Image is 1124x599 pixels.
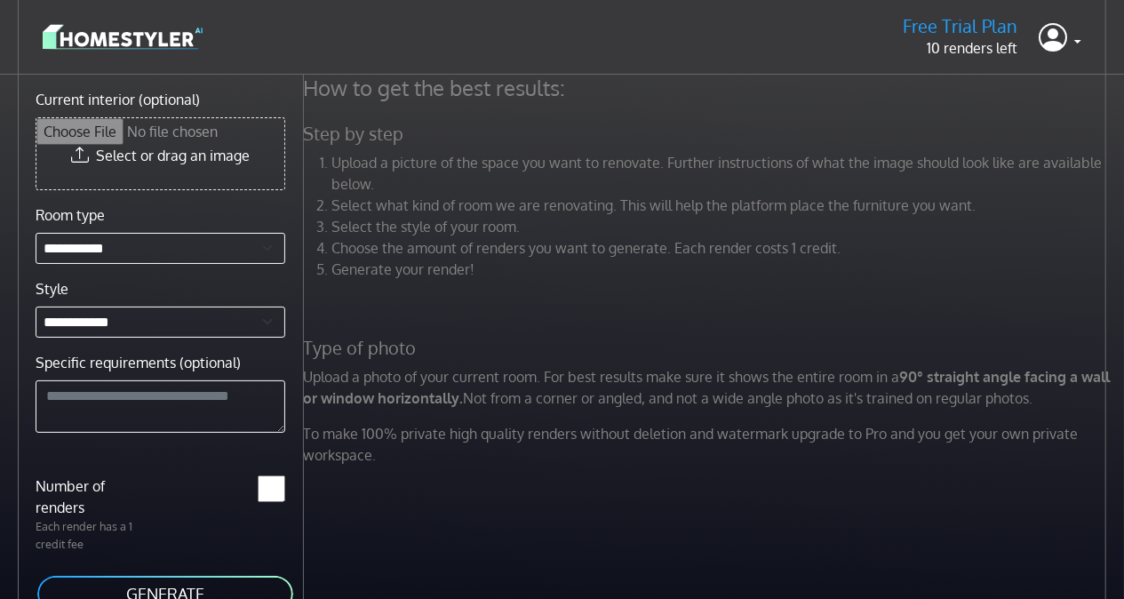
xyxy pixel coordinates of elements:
[36,278,68,299] label: Style
[903,37,1017,59] p: 10 renders left
[332,195,1111,216] li: Select what kind of room we are renovating. This will help the platform place the furniture you w...
[36,352,241,373] label: Specific requirements (optional)
[43,21,203,52] img: logo-3de290ba35641baa71223ecac5eacb59cb85b4c7fdf211dc9aaecaaee71ea2f8.svg
[25,475,160,518] label: Number of renders
[293,366,1121,409] p: Upload a photo of your current room. For best results make sure it shows the entire room in a Not...
[293,423,1121,466] p: To make 100% private high quality renders without deletion and watermark upgrade to Pro and you g...
[36,89,200,110] label: Current interior (optional)
[332,237,1111,259] li: Choose the amount of renders you want to generate. Each render costs 1 credit.
[25,518,160,552] p: Each render has a 1 credit fee
[903,15,1017,37] h5: Free Trial Plan
[293,123,1121,145] h5: Step by step
[332,216,1111,237] li: Select the style of your room.
[332,152,1111,195] li: Upload a picture of the space you want to renovate. Further instructions of what the image should...
[293,75,1121,101] h4: How to get the best results:
[36,204,105,226] label: Room type
[304,368,1111,407] strong: 90° straight angle facing a wall or window horizontally.
[332,259,1111,280] li: Generate your render!
[293,337,1121,359] h5: Type of photo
